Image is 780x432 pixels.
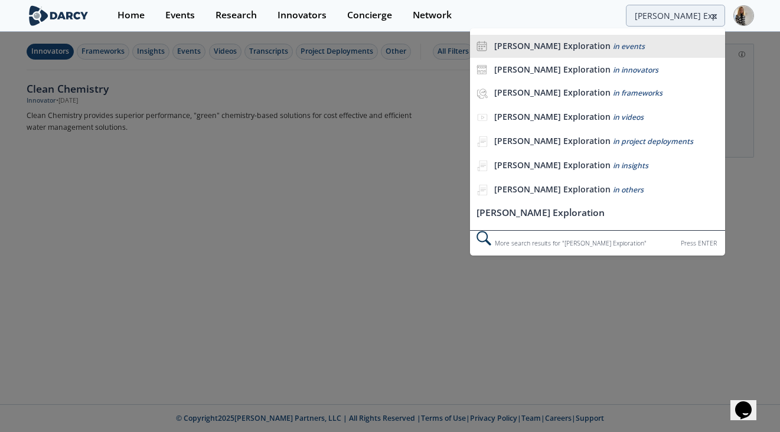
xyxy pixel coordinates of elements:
div: Events [165,11,195,20]
b: [PERSON_NAME] Exploration [494,184,611,195]
img: icon [477,64,487,75]
div: Research [216,11,257,20]
b: [PERSON_NAME] Exploration [494,135,611,146]
img: Profile [733,5,754,26]
div: Innovators [278,11,327,20]
li: [PERSON_NAME] Exploration [470,202,724,224]
div: More search results for " [PERSON_NAME] Exploration " [470,230,724,256]
b: [PERSON_NAME] Exploration [494,111,611,122]
b: [PERSON_NAME] Exploration [494,40,611,51]
div: Home [118,11,145,20]
span: in events [613,41,645,51]
span: in frameworks [613,88,662,98]
span: in project deployments [613,136,693,146]
div: Press ENTER [681,237,717,250]
span: in insights [613,161,648,171]
b: [PERSON_NAME] Exploration [494,159,611,171]
b: [PERSON_NAME] Exploration [494,64,611,75]
b: [PERSON_NAME] Exploration [494,87,611,98]
iframe: chat widget [730,385,768,420]
div: Concierge [347,11,392,20]
input: Advanced Search [626,5,725,27]
div: Network [413,11,452,20]
span: in others [613,185,644,195]
img: logo-wide.svg [27,5,91,26]
span: in videos [613,112,644,122]
span: in innovators [613,65,658,75]
img: icon [477,41,487,51]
